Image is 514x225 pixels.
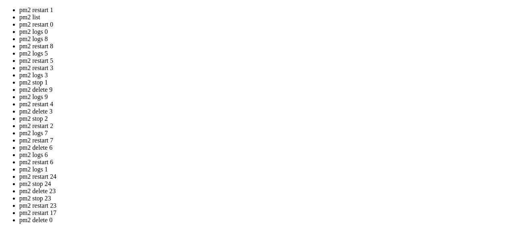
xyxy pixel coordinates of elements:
[19,50,511,57] li: pm2 logs 5
[3,43,257,50] span: ┌────┬────────────────────┬──────────┬──────┬───────────┬──────────┬──────────┐
[19,86,511,93] li: pm2 delete 9
[13,50,16,57] span: │
[3,77,410,84] x-row: bypassbot 0 0% 104.4mb
[58,77,71,84] span: fork
[19,64,511,72] li: pm2 restart 3
[48,124,51,131] span: ↺
[141,77,145,84] span: │
[3,158,257,165] span: └────┴────────────────────┴──────────┴──────┴───────────┴──────────┴──────────┘
[132,77,135,84] span: │
[16,124,29,131] span: name
[3,138,410,144] x-row: Piar-Flow 0 1.9% 121.2mb
[19,70,22,77] span: │
[19,14,511,21] li: pm2 list
[3,111,19,118] span: [PM2]
[3,104,19,111] span: [PM2]
[58,70,71,77] span: fork
[19,21,511,28] li: pm2 restart 0
[19,159,511,166] li: pm2 restart 6
[29,124,32,131] span: │
[90,124,109,131] span: memory
[3,84,257,91] span: └────┴────────────────────┴──────────┴──────┴───────────┴──────────┴──────────┘
[19,202,511,209] li: pm2 restart 23
[87,138,90,144] span: │
[3,57,257,64] span: ├────┼────────────────────┼──────────┼──────┼───────────┼──────────┼──────────┤
[132,70,135,77] span: │
[3,23,410,30] x-row: To restore this content, you can run the 'unminimize' command.
[3,64,6,70] span: │
[55,50,74,57] span: status
[19,151,511,159] li: pm2 logs 6
[3,118,257,124] span: ┌────┬────────────────────┬──────────┬──────┬───────────┬──────────┬──────────┐
[45,124,48,131] span: │
[3,151,410,158] x-row: bypassbot 1 0% 6.9mb
[19,195,511,202] li: pm2 stop 23
[19,180,511,188] li: pm2 stop 24
[19,111,71,118] span: [bypassbot](1) ✓
[148,138,151,144] span: │
[19,79,511,86] li: pm2 stop 1
[51,50,55,57] span: │
[19,137,511,144] li: pm2 restart 7
[100,77,119,84] span: online
[3,151,6,158] span: │
[51,124,55,131] span: │
[141,144,145,151] span: │
[3,37,410,44] x-row: root@big-country:~# pm2 list
[93,64,96,70] span: │
[141,70,145,77] span: │
[132,138,135,144] span: │
[19,209,511,217] li: pm2 restart 17
[19,151,22,158] span: │
[3,144,410,151] x-row: bypassapi 0 0% 52.7mb
[100,64,119,70] span: online
[19,122,511,130] li: pm2 restart 2
[19,57,511,64] li: pm2 restart 5
[3,91,410,97] x-row: root@big-country:~# pm2 restart 1
[3,124,6,131] span: │
[19,115,511,122] li: pm2 stop 2
[51,144,55,151] span: │
[100,144,119,151] span: online
[51,64,55,70] span: │
[16,50,29,57] span: name
[58,144,71,151] span: fork
[109,124,112,131] span: │
[6,124,13,131] span: id
[3,3,410,10] x-row: This system has been minimized by removing packages and content that are
[132,64,135,70] span: │
[87,50,90,57] span: │
[3,30,410,37] x-row: Last login: [DATE] from [TECHNICAL_ID]
[19,217,511,224] li: pm2 delete 0
[132,144,135,151] span: │
[19,173,511,180] li: pm2 restart 24
[51,70,55,77] span: │
[10,64,13,70] span: 2
[10,70,13,77] span: 0
[93,144,96,151] span: │
[19,101,511,108] li: pm2 restart 4
[87,144,90,151] span: │
[19,6,511,14] li: pm2 restart 1
[74,124,77,131] span: │
[167,77,170,84] span: │
[100,70,119,77] span: online
[90,50,109,57] span: memory
[19,108,511,115] li: pm2 delete 3
[87,70,90,77] span: │
[19,144,22,151] span: │
[51,77,55,84] span: │
[51,138,55,144] span: │
[161,151,164,158] span: │
[19,72,511,79] li: pm2 logs 3
[3,64,410,70] x-row: Piar-Flow 0 0% 121.2mb
[3,77,6,84] span: │
[13,124,16,131] span: │
[164,144,167,151] span: │
[19,166,511,173] li: pm2 logs 1
[132,151,135,158] span: │
[3,70,410,77] x-row: bypassapi 0 0% 52.7mb
[3,50,6,57] span: │
[74,50,77,57] span: │
[100,138,119,144] span: online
